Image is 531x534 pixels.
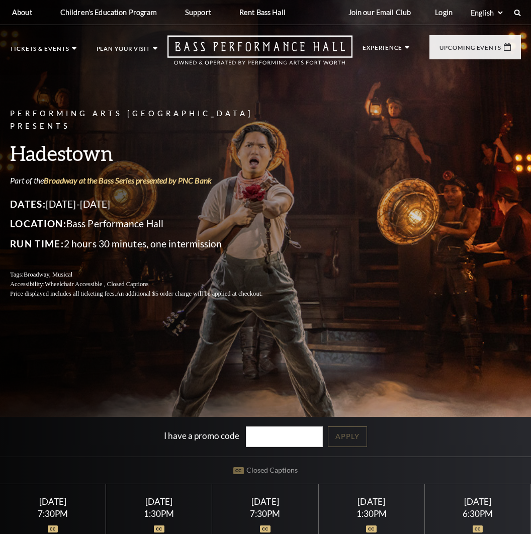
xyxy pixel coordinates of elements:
[10,238,64,249] span: Run Time:
[118,509,200,518] div: 1:30PM
[10,46,69,57] p: Tickets & Events
[185,8,211,17] p: Support
[330,496,412,507] div: [DATE]
[10,198,46,210] span: Dates:
[24,271,72,278] span: Broadway, Musical
[12,496,94,507] div: [DATE]
[45,281,148,288] span: Wheelchair Accessible , Closed Captions
[363,45,402,56] p: Experience
[10,175,287,186] p: Part of the
[10,140,287,166] h3: Hadestown
[44,175,212,185] a: Broadway at the Bass Series presented by PNC Bank
[10,216,287,232] p: Bass Performance Hall
[10,270,287,280] p: Tags:
[97,46,151,57] p: Plan Your Visit
[439,45,501,56] p: Upcoming Events
[330,509,412,518] div: 1:30PM
[469,8,504,18] select: Select:
[60,8,157,17] p: Children's Education Program
[473,525,483,532] img: icon_oc.svg
[366,525,377,532] img: icon_oc.svg
[239,8,286,17] p: Rent Bass Hall
[118,496,200,507] div: [DATE]
[10,218,66,229] span: Location:
[224,496,306,507] div: [DATE]
[12,8,32,17] p: About
[437,509,519,518] div: 6:30PM
[437,496,519,507] div: [DATE]
[10,108,287,133] p: Performing Arts [GEOGRAPHIC_DATA] Presents
[164,430,239,441] label: I have a promo code
[10,236,287,252] p: 2 hours 30 minutes, one intermission
[48,525,58,532] img: icon_oc.svg
[10,196,287,212] p: [DATE]-[DATE]
[12,509,94,518] div: 7:30PM
[10,280,287,289] p: Accessibility:
[10,289,287,299] p: Price displayed includes all ticketing fees.
[224,509,306,518] div: 7:30PM
[154,525,164,532] img: icon_oc.svg
[116,290,262,297] span: An additional $5 order charge will be applied at checkout.
[260,525,271,532] img: icon_oc.svg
